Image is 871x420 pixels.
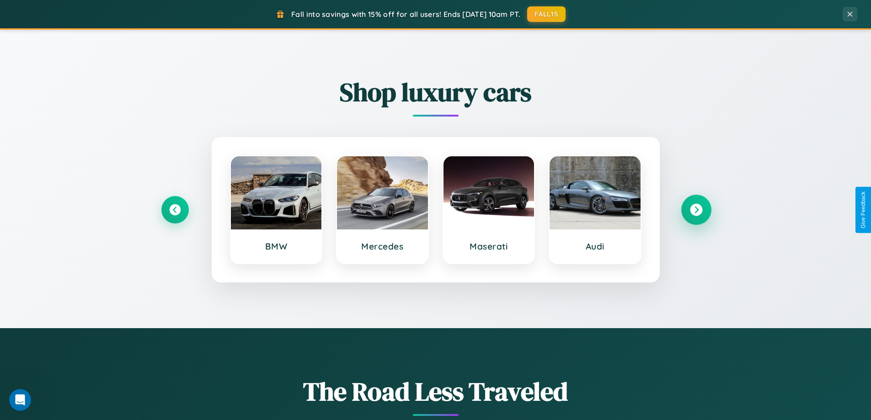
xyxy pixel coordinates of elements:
[161,374,710,409] h1: The Road Less Traveled
[9,389,31,411] iframe: Intercom live chat
[346,241,419,252] h3: Mercedes
[860,191,866,229] div: Give Feedback
[291,10,520,19] span: Fall into savings with 15% off for all users! Ends [DATE] 10am PT.
[240,241,313,252] h3: BMW
[559,241,631,252] h3: Audi
[453,241,525,252] h3: Maserati
[527,6,566,22] button: FALL15
[161,74,710,110] h2: Shop luxury cars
